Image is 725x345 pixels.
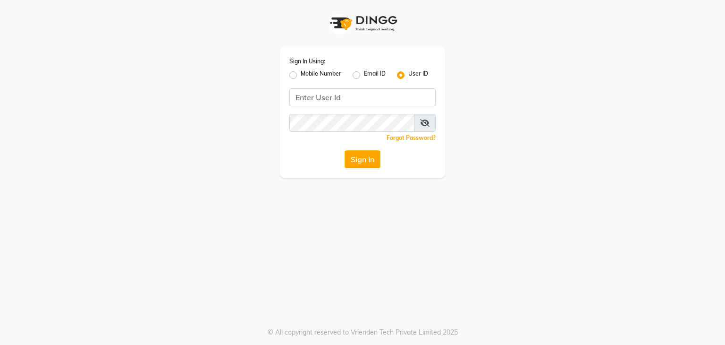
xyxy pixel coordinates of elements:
[408,69,428,81] label: User ID
[364,69,386,81] label: Email ID
[301,69,341,81] label: Mobile Number
[289,88,436,106] input: Username
[387,134,436,141] a: Forgot Password?
[345,150,380,168] button: Sign In
[289,57,325,66] label: Sign In Using:
[289,114,414,132] input: Username
[325,9,400,37] img: logo1.svg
